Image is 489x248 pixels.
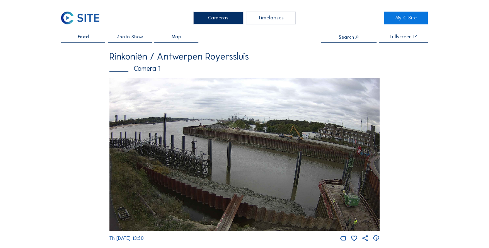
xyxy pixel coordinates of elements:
[116,34,143,39] span: Photo Show
[109,65,380,72] div: Camera 1
[61,12,99,24] img: C-SITE Logo
[172,34,181,39] span: Map
[384,12,428,24] a: My C-Site
[109,235,144,241] span: Th [DATE] 13:50
[193,12,243,24] div: Cameras
[246,12,296,24] div: Timelapses
[109,51,380,61] div: Rinkoniën / Antwerpen Royerssluis
[78,34,89,39] span: Feed
[61,12,105,24] a: C-SITE Logo
[390,34,412,39] div: Fullscreen
[109,78,380,231] img: Image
